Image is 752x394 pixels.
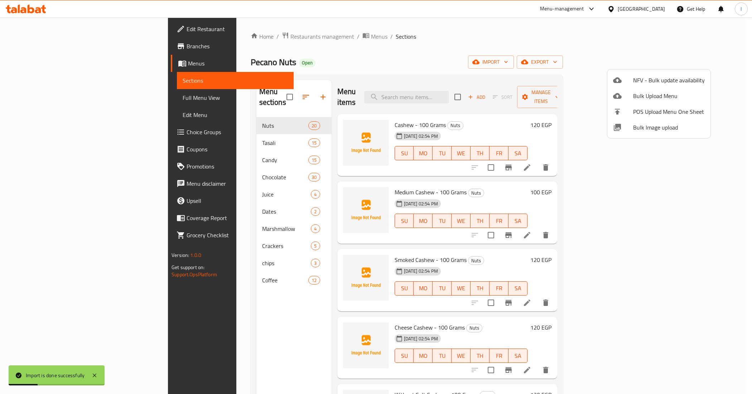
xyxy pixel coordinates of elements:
[607,88,710,104] li: Upload bulk menu
[607,104,710,120] li: POS Upload Menu One Sheet
[633,92,705,100] span: Bulk Upload Menu
[26,371,85,379] div: Import is done successfully
[633,123,705,132] span: Bulk Image upload
[633,76,705,84] span: NFV - Bulk update availability
[633,107,705,116] span: POS Upload Menu One Sheet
